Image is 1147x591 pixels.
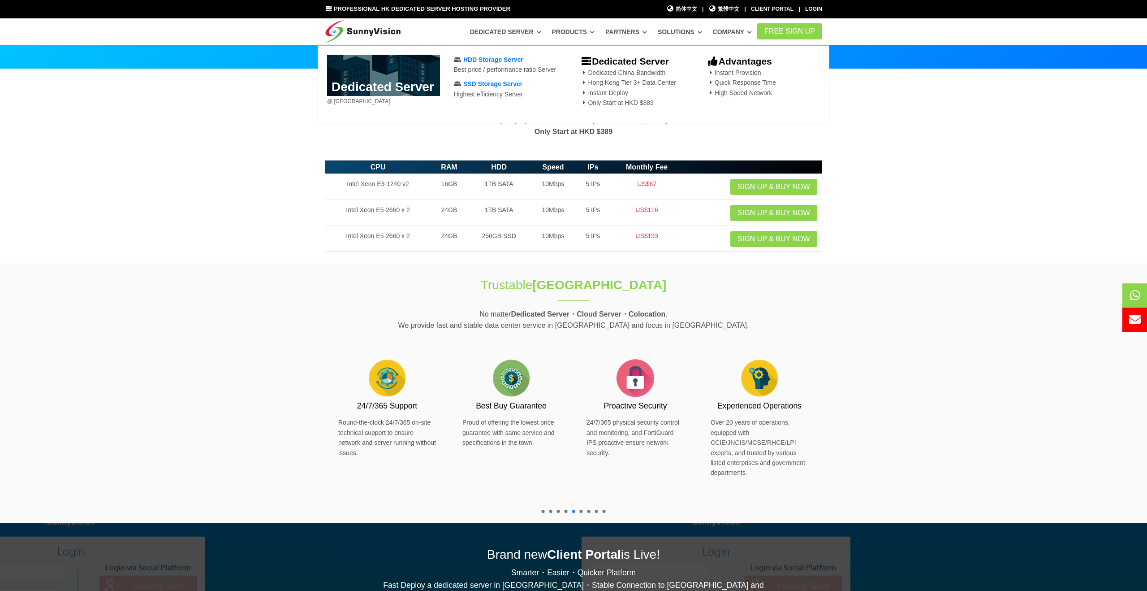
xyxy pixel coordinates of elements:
li: | [702,5,703,13]
a: Client Portal [751,6,793,12]
th: RAM [431,160,468,174]
th: CPU [325,160,431,174]
th: Monthly Fee [610,160,683,174]
a: Products [552,24,595,40]
img: flat-cog-cycle.png [365,356,410,400]
a: Sign up & Buy Now [730,205,817,221]
a: Partners [605,24,647,40]
strong: Client Portal [547,548,621,561]
td: US$116 [610,200,683,226]
h3: Experienced Operations [711,400,808,412]
strong: [GEOGRAPHIC_DATA] [532,278,666,292]
td: 5 IPs [576,226,610,252]
td: Intel Xeon E5-2660 x 2 [325,200,431,226]
span: @ [GEOGRAPHIC_DATA] [327,98,390,104]
p: 24/7/365 physical security control and monitoring, and FortiGuard IPS proactive ensure network se... [586,417,684,458]
a: Dedicated Server [470,24,541,40]
td: 16GB [431,174,468,200]
td: Intel Xeon E3-1240 v2 [325,174,431,200]
a: Solutions [658,24,702,40]
td: 10Mbps [530,226,576,252]
b: Advantages [707,56,772,66]
a: FREE Sign Up [757,23,822,39]
p: Full AI Automatically Deploy Dedicated Serverin [GEOGRAPHIC_DATA] Data Center [325,115,822,138]
a: SSD Storage ServerHighest efficiency Server [453,80,523,97]
strong: Dedicated Server・Cloud Server・Colocation [511,310,665,318]
span: Instant Provision Quick Response Time High Speed Network [707,69,776,96]
td: US$193 [610,226,683,252]
td: 24GB [431,226,468,252]
img: flat-ai.png [737,356,782,400]
th: Speed [530,160,576,174]
h1: Trustable [424,276,723,294]
span: Professional HK Dedicated Server Hosting Provider [334,5,510,12]
h3: Best Buy Guarantee [462,400,560,412]
a: Company [713,24,752,40]
a: Login [805,6,822,12]
a: 繁體中文 [709,5,740,13]
a: HDD Storage ServerBest price / performance ratio Server [453,56,556,73]
td: 5 IPs [576,200,610,226]
strong: Only Start at HKD $389 [535,128,612,135]
span: HDD Storage Server [463,56,523,63]
td: US$67 [610,174,683,200]
td: 24GB [431,200,468,226]
p: Over 20 years of operations, equipped with CCIE/JNCIS/MCSE/RHCE/LPI experts, and trusted by vario... [711,417,808,478]
div: Dedicated Server [318,45,829,123]
a: Sign up & Buy Now [730,179,817,195]
span: Dedicated China Bandwidth Hong Kong Tier 3+ Data Center Instant Deploy Only Start at HKD $389 [580,69,676,106]
h3: 24/7/365 Support [338,400,436,412]
li: | [744,5,746,13]
td: 1TB SATA [468,174,530,200]
span: SSD Storage Server [463,80,522,87]
p: Round-the-clock 24/7/365 on-site technical support to ensure network and server running without i... [338,417,436,458]
th: IPs [576,160,610,174]
h2: Brand new is Live! [325,546,822,563]
h3: Proactive Security [586,400,684,412]
img: flat-security.png [613,356,658,400]
p: Proud of offering the lowest price guarantee with same service and specifications in the town. [462,417,560,448]
td: Intel Xeon E5-2660 x 2 [325,226,431,252]
a: Sign up & Buy Now [730,231,817,247]
li: | [798,5,800,13]
td: 5 IPs [576,174,610,200]
p: No matter . We provide fast and stable data center service in [GEOGRAPHIC_DATA] and focus in [GEO... [325,309,822,331]
td: 10Mbps [530,200,576,226]
td: 10Mbps [530,174,576,200]
b: Dedicated Server [580,56,669,66]
th: HDD [468,160,530,174]
a: 简体中文 [666,5,697,13]
td: 1TB SATA [468,200,530,226]
td: 256GB SSD [468,226,530,252]
img: flat-price.png [489,356,534,400]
